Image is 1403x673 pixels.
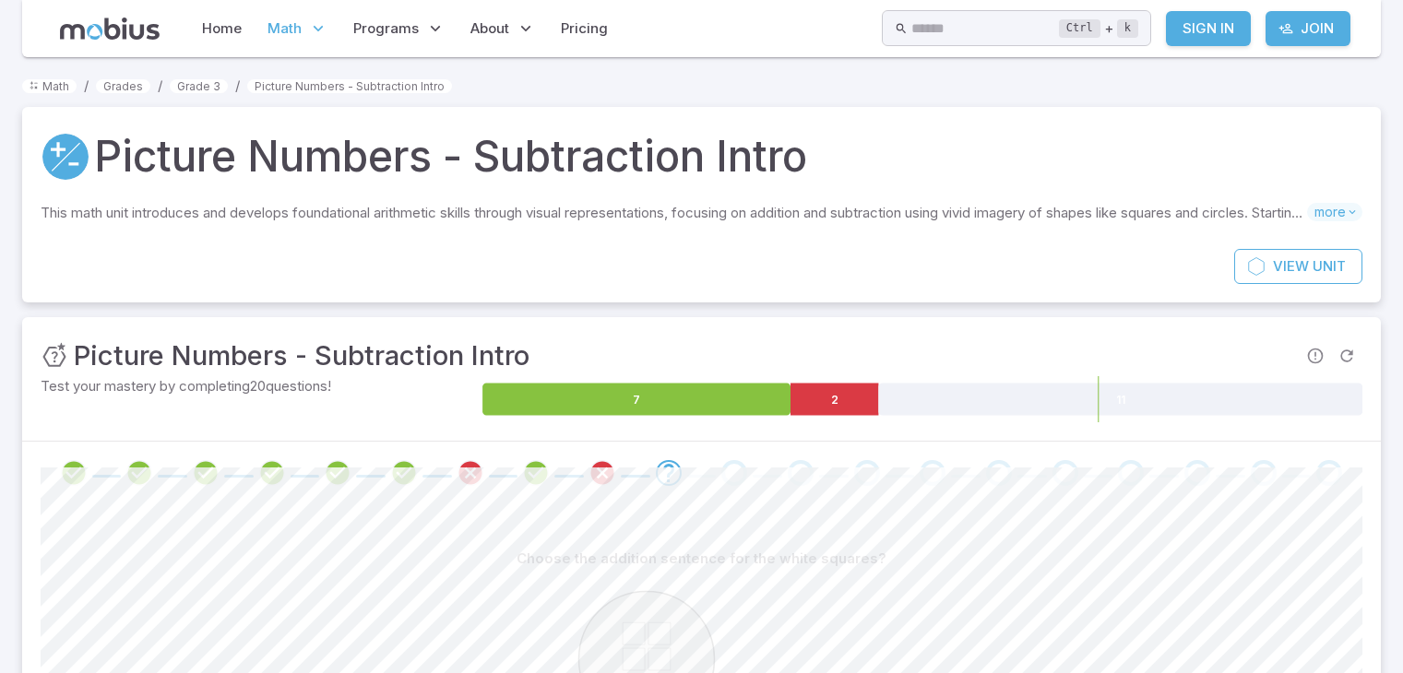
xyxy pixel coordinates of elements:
div: Go to the next question [1184,460,1210,486]
a: ViewUnit [1234,249,1362,284]
span: View [1273,256,1309,277]
div: Review your answer [61,460,87,486]
div: + [1059,18,1138,40]
kbd: Ctrl [1059,19,1100,38]
li: / [84,76,89,96]
div: Go to the next question [788,460,814,486]
a: Grade 3 [170,79,228,93]
div: Go to the next question [656,460,682,486]
div: Review your answer [259,460,285,486]
p: Choose the addition sentence for the white squares? [517,549,886,569]
div: Review your answer [126,460,152,486]
div: Go to the next question [1052,460,1078,486]
span: Programs [353,18,419,39]
div: Go to the next question [854,460,880,486]
p: This math unit introduces and develops foundational arithmetic skills through visual representati... [41,203,1307,223]
span: Report an issue with the question [1300,340,1331,372]
div: Review your answer [391,460,417,486]
div: Review your answer [193,460,219,486]
h1: Picture Numbers - Subtraction Intro [94,125,807,188]
span: Refresh Question [1331,340,1362,372]
nav: breadcrumb [22,76,1381,96]
div: Review your answer [458,460,483,486]
a: Grades [96,79,150,93]
a: Home [196,7,247,50]
a: Pricing [555,7,613,50]
p: Test your mastery by completing 20 questions! [41,376,479,396]
a: Addition and Subtraction [41,132,90,182]
div: Review your answer [589,460,615,486]
li: / [158,76,162,96]
li: / [235,76,240,96]
span: About [470,18,509,39]
a: Sign In [1166,11,1251,46]
div: Go to the next question [1316,460,1342,486]
h3: Picture Numbers - Subtraction Intro [74,336,529,376]
a: Join [1266,11,1350,46]
a: Math [22,79,77,93]
span: Unit [1313,256,1346,277]
div: Go to the next question [920,460,945,486]
div: Go to the next question [986,460,1012,486]
div: Go to the next question [1118,460,1144,486]
div: Go to the next question [721,460,747,486]
kbd: k [1117,19,1138,38]
div: Go to the next question [1251,460,1277,486]
span: Math [268,18,302,39]
div: Review your answer [325,460,351,486]
a: Picture Numbers - Subtraction Intro [247,79,452,93]
div: Review your answer [523,460,549,486]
